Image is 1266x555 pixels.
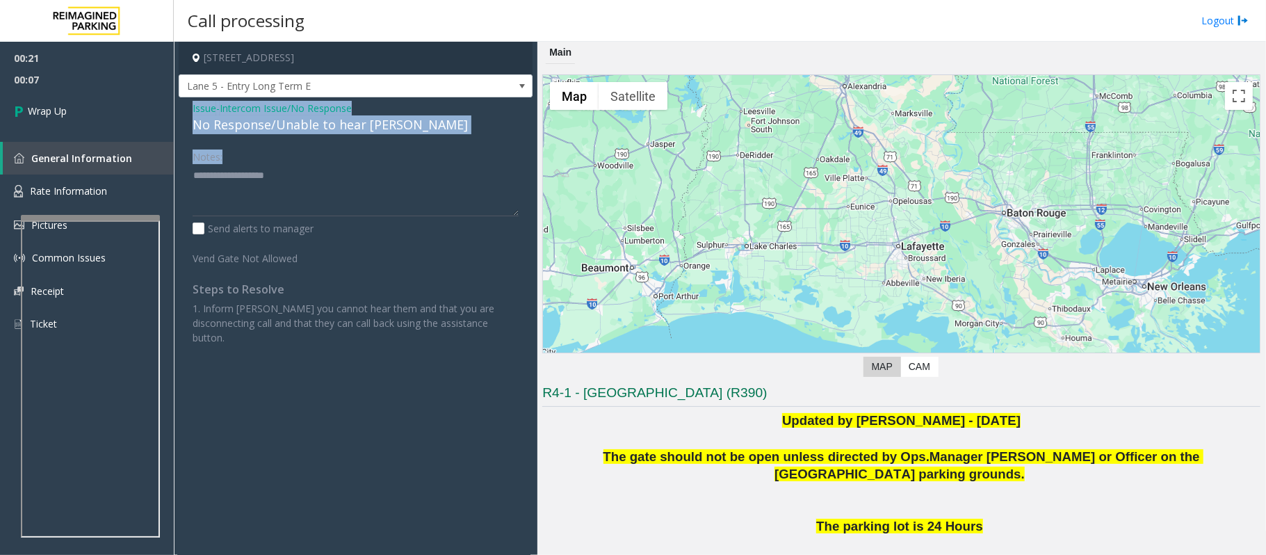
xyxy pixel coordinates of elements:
span: General Information [31,152,132,165]
span: Updated by [PERSON_NAME] - [DATE] [782,413,1021,428]
div: No Response/Unable to hear [PERSON_NAME] [193,115,519,134]
span: Wrap Up [28,104,67,118]
h4: Steps to Resolve [193,283,519,296]
a: General Information [3,142,174,175]
img: logout [1237,13,1249,28]
span: Rate Information [30,184,107,198]
span: Intercom Issue/No Response [220,101,352,115]
img: 'icon' [14,220,24,230]
h3: R4-1 - [GEOGRAPHIC_DATA] (R390) [542,384,1260,407]
img: 'icon' [14,318,23,330]
span: - [216,102,352,115]
div: 200 Terminal Drive, Lafayette, LA [893,223,911,249]
h4: [STREET_ADDRESS] [179,42,533,74]
label: Notes: [193,145,222,164]
label: CAM [900,357,939,377]
label: Map [863,357,901,377]
p: 1. Inform [PERSON_NAME] you cannot hear them and that you are disconnecting call and that they ca... [193,301,519,345]
label: Vend Gate Not Allowed [189,246,328,266]
button: Show satellite imagery [599,82,667,110]
h3: Call processing [181,3,311,38]
label: Send alerts to manager [193,221,314,236]
button: Show street map [550,82,599,110]
span: Lane 5 - Entry Long Term E [179,75,462,97]
span: The gate should not be open unless directed by Ops. [603,449,930,464]
img: 'icon' [14,153,24,163]
a: Logout [1201,13,1249,28]
div: Main [546,42,575,64]
img: 'icon' [14,287,24,296]
img: 'icon' [14,185,23,198]
span: Issue [193,101,216,115]
button: Toggle fullscreen view [1225,82,1253,110]
img: 'icon' [14,252,25,264]
span: The parking lot is 24 Hours [816,519,982,533]
span: Manager [PERSON_NAME] or Officer on the [GEOGRAPHIC_DATA] parking grounds. [774,449,1203,482]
